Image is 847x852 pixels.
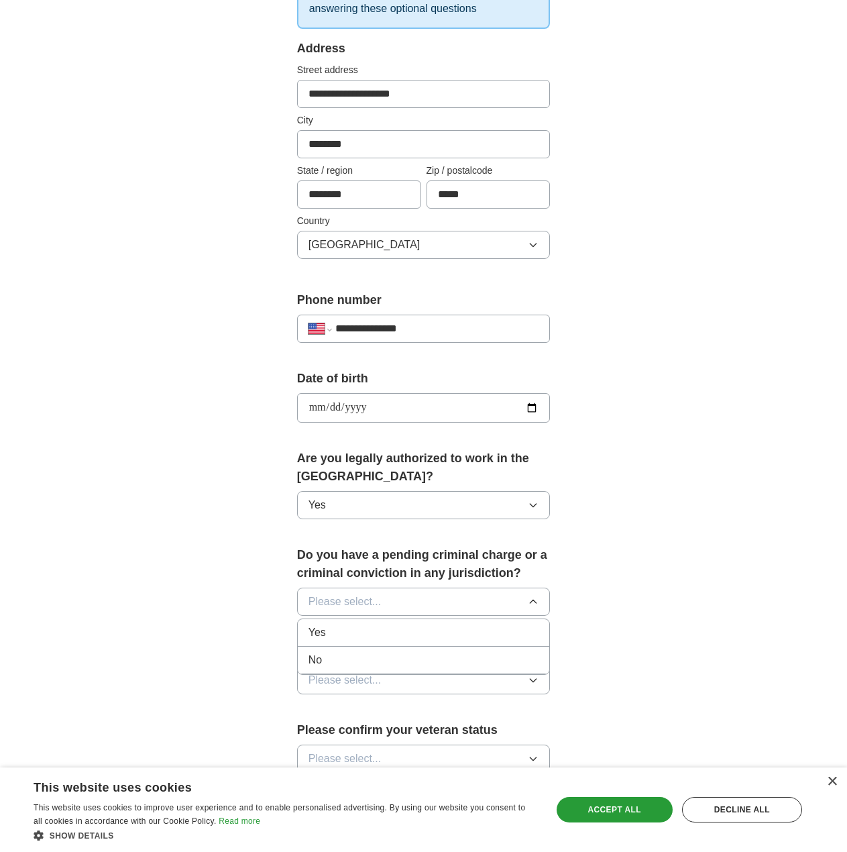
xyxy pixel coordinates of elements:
[308,625,326,641] span: Yes
[827,777,837,787] div: Close
[297,63,551,77] label: Street address
[297,231,551,259] button: [GEOGRAPHIC_DATA]
[308,497,326,513] span: Yes
[308,652,322,668] span: No
[34,829,536,842] div: Show details
[308,751,382,767] span: Please select...
[297,721,551,739] label: Please confirm your veteran status
[297,745,551,773] button: Please select...
[427,164,551,178] label: Zip / postalcode
[297,491,551,519] button: Yes
[297,588,551,616] button: Please select...
[297,164,421,178] label: State / region
[308,672,382,688] span: Please select...
[297,666,551,694] button: Please select...
[297,214,551,228] label: Country
[297,370,551,388] label: Date of birth
[682,797,802,822] div: Decline all
[308,237,420,253] span: [GEOGRAPHIC_DATA]
[297,291,551,309] label: Phone number
[297,40,551,58] div: Address
[50,831,114,841] span: Show details
[297,546,551,582] label: Do you have a pending criminal charge or a criminal conviction in any jurisdiction?
[34,803,525,826] span: This website uses cookies to improve user experience and to enable personalised advertising. By u...
[308,594,382,610] span: Please select...
[297,449,551,486] label: Are you legally authorized to work in the [GEOGRAPHIC_DATA]?
[557,797,673,822] div: Accept all
[297,113,551,127] label: City
[219,816,260,826] a: Read more, opens a new window
[34,776,502,796] div: This website uses cookies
